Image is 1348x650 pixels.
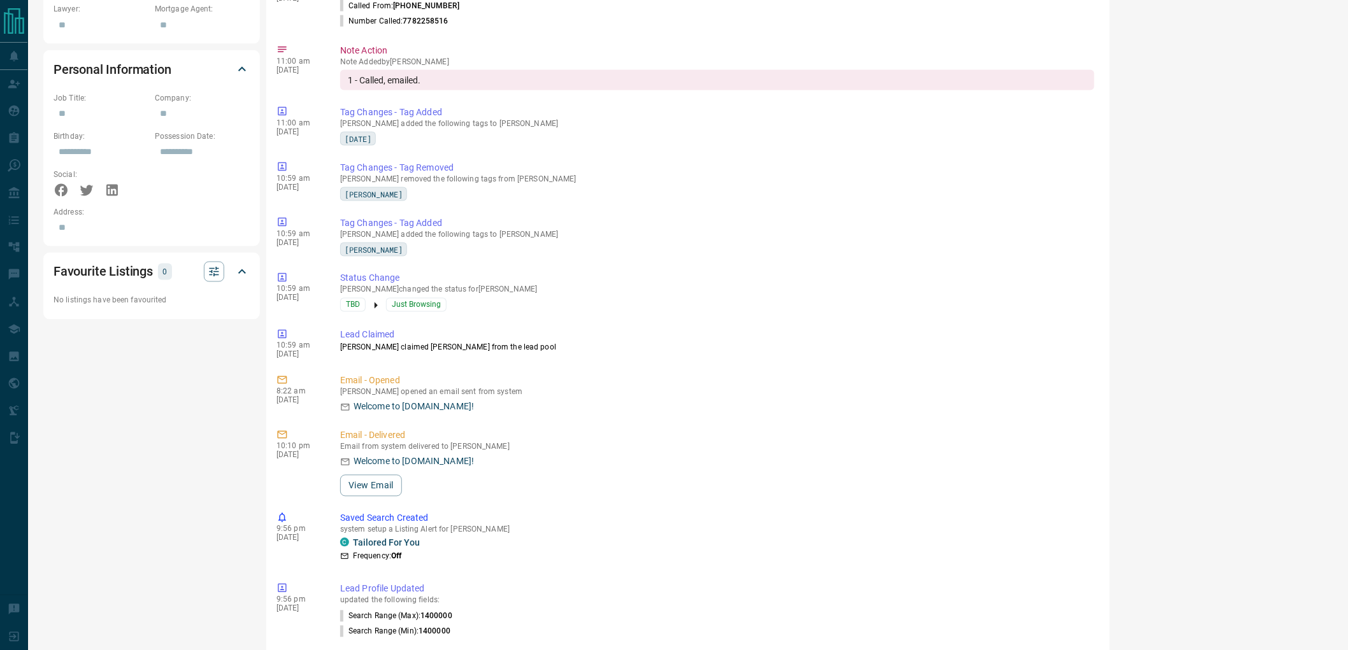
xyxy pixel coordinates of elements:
[340,442,1094,451] p: Email from system delivered to [PERSON_NAME]
[340,512,1094,525] p: Saved Search Created
[340,475,402,497] button: View Email
[155,92,250,104] p: Company:
[340,329,1094,342] p: Lead Claimed
[403,17,448,25] span: 7782258516
[345,132,371,145] span: [DATE]
[276,341,321,350] p: 10:59 am
[276,174,321,183] p: 10:59 am
[276,451,321,460] p: [DATE]
[346,299,360,311] span: TBD
[155,131,250,142] p: Possession Date:
[340,611,452,622] p: Search Range (Max) :
[276,118,321,127] p: 11:00 am
[276,293,321,302] p: [DATE]
[276,238,321,247] p: [DATE]
[54,206,250,218] p: Address:
[54,295,250,306] p: No listings have been favourited
[162,265,168,279] p: 0
[340,388,1094,397] p: [PERSON_NAME] opened an email sent from system
[340,429,1094,442] p: Email - Delivered
[54,54,250,85] div: Personal Information
[340,15,448,27] p: Number Called:
[276,533,321,542] p: [DATE]
[340,230,1094,239] p: [PERSON_NAME] added the following tags to [PERSON_NAME]
[340,374,1094,388] p: Email - Opened
[276,127,321,136] p: [DATE]
[54,3,148,15] p: Lawyer:
[393,1,459,10] span: [PHONE_NUMBER]
[340,626,450,637] p: Search Range (Min) :
[276,350,321,359] p: [DATE]
[54,59,171,80] h2: Personal Information
[276,604,321,613] p: [DATE]
[419,627,450,636] span: 1400000
[276,229,321,238] p: 10:59 am
[340,596,1094,605] p: updated the following fields:
[391,552,401,561] strong: Off
[340,106,1094,119] p: Tag Changes - Tag Added
[354,455,474,469] p: Welcome to [DOMAIN_NAME]!
[340,70,1094,90] div: 1 - Called, emailed.
[276,183,321,192] p: [DATE]
[276,442,321,451] p: 10:10 pm
[276,387,321,396] p: 8:22 am
[392,299,441,311] span: Just Browsing
[54,92,148,104] p: Job Title:
[340,342,1094,353] p: [PERSON_NAME] claimed [PERSON_NAME] from the lead pool
[345,188,403,201] span: [PERSON_NAME]
[340,161,1094,174] p: Tag Changes - Tag Removed
[340,119,1094,128] p: [PERSON_NAME] added the following tags to [PERSON_NAME]
[340,538,349,547] div: condos.ca
[345,243,403,256] span: [PERSON_NAME]
[155,3,250,15] p: Mortgage Agent:
[276,595,321,604] p: 9:56 pm
[276,285,321,293] p: 10:59 am
[353,551,401,562] p: Frequency:
[340,525,1094,534] p: system setup a Listing Alert for [PERSON_NAME]
[54,257,250,287] div: Favourite Listings0
[340,57,1094,66] p: Note Added by [PERSON_NAME]
[54,262,153,282] h2: Favourite Listings
[353,538,420,548] a: Tailored For You
[276,57,321,66] p: 11:00 am
[340,285,1094,294] p: [PERSON_NAME] changed the status for [PERSON_NAME]
[54,169,148,180] p: Social:
[276,66,321,74] p: [DATE]
[340,272,1094,285] p: Status Change
[54,131,148,142] p: Birthday:
[340,44,1094,57] p: Note Action
[420,612,452,621] span: 1400000
[354,400,474,414] p: Welcome to [DOMAIN_NAME]!
[340,216,1094,230] p: Tag Changes - Tag Added
[340,583,1094,596] p: Lead Profile Updated
[276,525,321,533] p: 9:56 pm
[340,174,1094,183] p: [PERSON_NAME] removed the following tags from [PERSON_NAME]
[276,396,321,405] p: [DATE]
